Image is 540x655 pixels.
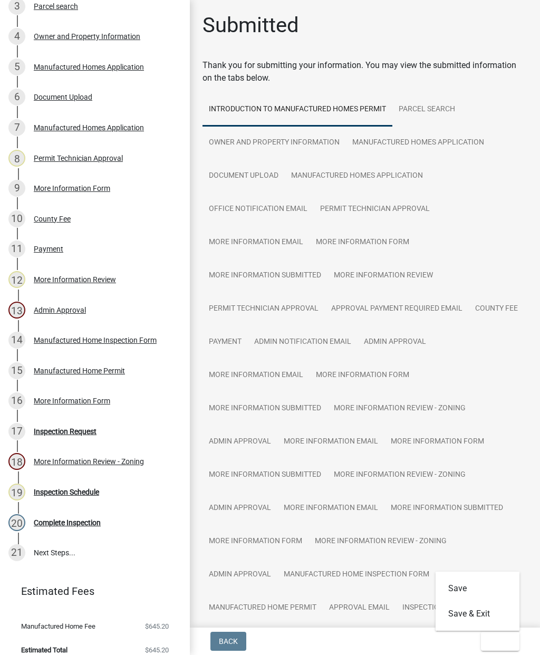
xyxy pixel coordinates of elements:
[202,59,527,84] div: Thank you for submitting your information. You may view the submitted information on the tabs below.
[8,581,173,602] a: Estimated Fees
[202,591,323,625] a: Manufactured Home Permit
[8,302,25,319] div: 13
[308,525,453,558] a: More Information Review - Zoning
[34,33,140,40] div: Owner and Property Information
[469,292,524,326] a: County Fee
[8,150,25,167] div: 8
[8,240,25,257] div: 11
[34,3,78,10] div: Parcel search
[481,632,519,651] button: Exit
[8,484,25,500] div: 19
[34,124,144,131] div: Manufactured Homes Application
[34,215,71,223] div: County Fee
[202,525,308,558] a: More Information Form
[34,245,63,253] div: Payment
[202,359,310,392] a: More Information Email
[202,458,327,492] a: More Information Submitted
[34,428,97,435] div: Inspection Request
[145,623,169,630] span: $645.20
[8,119,25,136] div: 7
[384,425,490,459] a: More Information Form
[384,492,509,525] a: More Information Submitted
[21,647,67,653] span: Estimated Total
[436,601,520,627] button: Save & Exit
[8,332,25,349] div: 14
[327,392,472,426] a: More Information Review - Zoning
[34,93,92,101] div: Document Upload
[34,155,123,162] div: Permit Technician Approval
[202,259,327,293] a: More Information Submitted
[202,93,392,127] a: Introduction to Manufactured Homes Permit
[202,226,310,259] a: More Information Email
[34,336,157,344] div: Manufactured Home Inspection Form
[8,362,25,379] div: 15
[8,210,25,227] div: 10
[210,632,246,651] button: Back
[202,325,248,359] a: Payment
[8,453,25,470] div: 18
[8,392,25,409] div: 16
[277,425,384,459] a: More Information Email
[8,89,25,105] div: 6
[202,292,325,326] a: Permit Technician Approval
[436,576,520,601] button: Save
[436,572,520,631] div: Exit
[327,259,439,293] a: More Information Review
[202,159,285,193] a: Document Upload
[8,544,25,561] div: 21
[358,325,432,359] a: Admin Approval
[8,271,25,288] div: 12
[346,126,490,160] a: Manufactured Homes Application
[34,63,144,71] div: Manufactured Homes Application
[34,397,110,404] div: More Information Form
[8,28,25,45] div: 4
[248,325,358,359] a: Admin Notification Email
[202,492,277,525] a: Admin Approval
[277,558,436,592] a: Manufactured Home Inspection Form
[34,185,110,192] div: More Information Form
[325,292,469,326] a: Approval Payment Required Email
[489,637,505,646] span: Exit
[8,180,25,197] div: 9
[34,488,99,496] div: Inspection Schedule
[34,306,86,314] div: Admin Approval
[8,59,25,75] div: 5
[310,359,416,392] a: More Information Form
[285,159,429,193] a: Manufactured Homes Application
[34,276,116,283] div: More Information Review
[34,367,125,374] div: Manufactured Home Permit
[396,591,484,625] a: Inspection Request
[21,623,95,630] span: Manufactured Home Fee
[323,591,396,625] a: Approval Email
[202,126,346,160] a: Owner and Property Information
[219,637,238,646] span: Back
[8,423,25,440] div: 17
[34,519,101,526] div: Complete Inspection
[314,192,436,226] a: Permit Technician Approval
[310,226,416,259] a: More Information Form
[202,558,277,592] a: Admin Approval
[145,647,169,653] span: $645.20
[327,458,472,492] a: More Information Review - Zoning
[277,492,384,525] a: More Information Email
[34,458,144,465] div: More Information Review - Zoning
[392,93,461,127] a: Parcel search
[8,514,25,531] div: 20
[202,13,299,38] h1: Submitted
[202,425,277,459] a: Admin Approval
[202,392,327,426] a: More Information Submitted
[202,192,314,226] a: Office Notification Email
